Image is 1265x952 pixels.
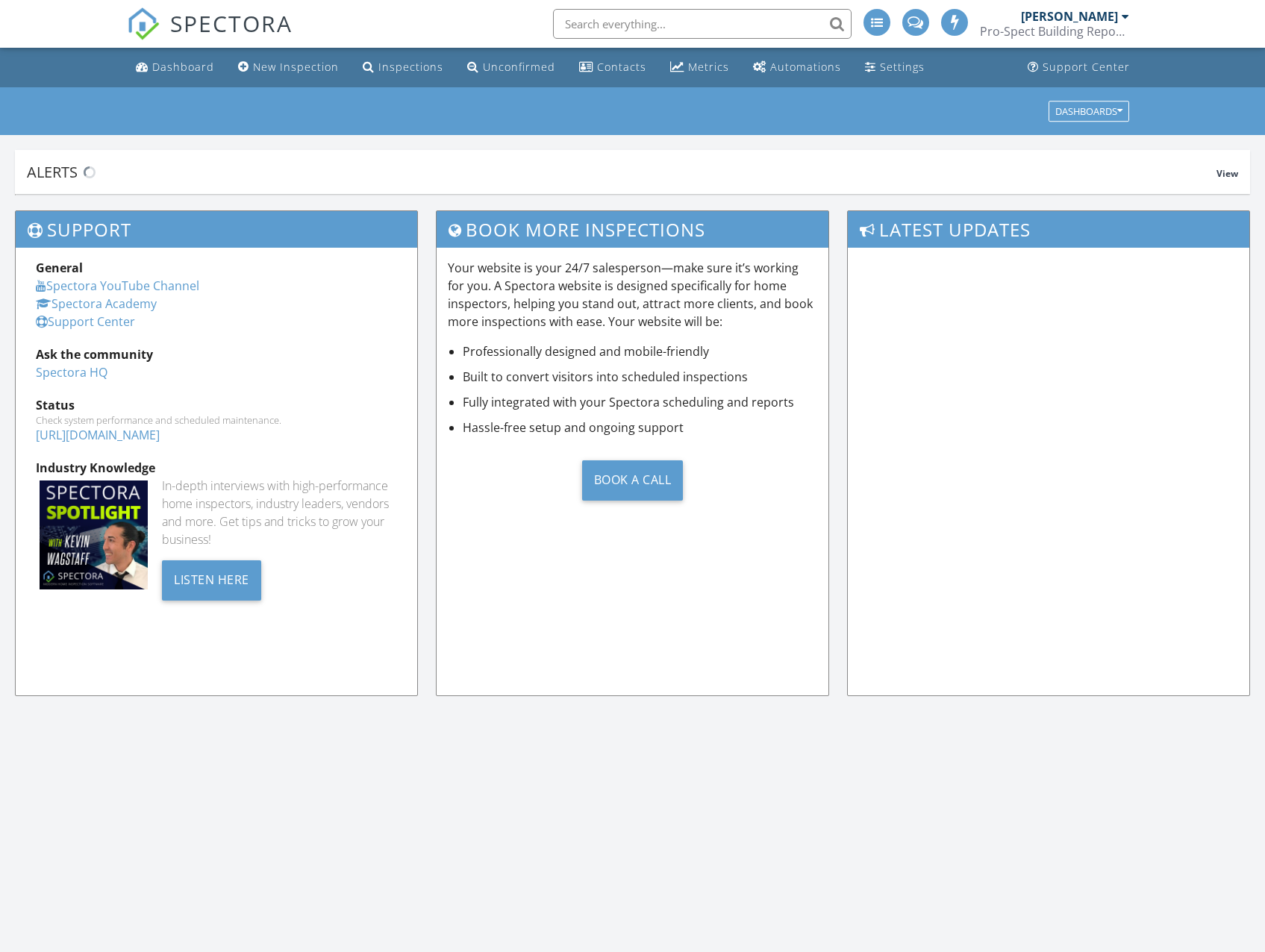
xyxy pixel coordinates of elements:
div: Inspections [378,60,443,74]
div: Settings [880,60,925,74]
a: Support Center [36,313,135,330]
li: Professionally designed and mobile-friendly [463,342,818,360]
img: Spectoraspolightmain [40,480,148,589]
a: Contacts [573,54,652,81]
a: Spectora Academy [36,295,157,312]
a: Spectora YouTube Channel [36,278,199,294]
div: Unconfirmed [483,60,555,74]
div: Alerts [27,162,1216,182]
h3: Book More Inspections [437,211,829,248]
div: Automations [770,60,841,74]
a: SPECTORA [127,20,293,51]
div: Contacts [597,60,646,74]
div: Support Center [1043,60,1130,74]
a: Listen Here [162,571,261,587]
div: Dashboards [1055,106,1122,116]
div: Industry Knowledge [36,459,397,477]
a: Unconfirmed [461,54,561,81]
div: Check system performance and scheduled maintenance. [36,414,397,426]
a: Metrics [664,54,735,81]
img: The Best Home Inspection Software - Spectora [127,7,160,40]
a: Inspections [357,54,449,81]
li: Built to convert visitors into scheduled inspections [463,368,818,386]
a: Spectora HQ [36,364,107,381]
a: Automations (Advanced) [747,54,847,81]
h3: Latest Updates [848,211,1249,248]
span: View [1216,167,1238,180]
div: Ask the community [36,345,397,363]
button: Dashboards [1049,101,1129,122]
div: [PERSON_NAME] [1021,9,1118,24]
a: Support Center [1022,54,1136,81]
a: Book a Call [448,448,818,512]
div: In-depth interviews with high-performance home inspectors, industry leaders, vendors and more. Ge... [162,477,396,548]
div: Listen Here [162,560,261,601]
a: Dashboard [130,54,220,81]
div: Book a Call [582,460,684,501]
div: Status [36,396,397,414]
li: Hassle-free setup and ongoing support [463,419,818,436]
a: Settings [859,54,931,81]
input: Search everything... [553,9,852,39]
div: Metrics [688,60,729,74]
div: Pro-Spect Building Reports Ltd [980,24,1129,39]
h3: Support [16,211,417,248]
a: New Inspection [232,54,345,81]
strong: General [36,260,83,276]
span: SPECTORA [170,7,293,39]
div: Dashboard [152,60,214,74]
p: Your website is your 24/7 salesperson—make sure it’s working for you. A Spectora website is desig... [448,259,818,331]
li: Fully integrated with your Spectora scheduling and reports [463,393,818,411]
a: [URL][DOMAIN_NAME] [36,427,160,443]
div: New Inspection [253,60,339,74]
